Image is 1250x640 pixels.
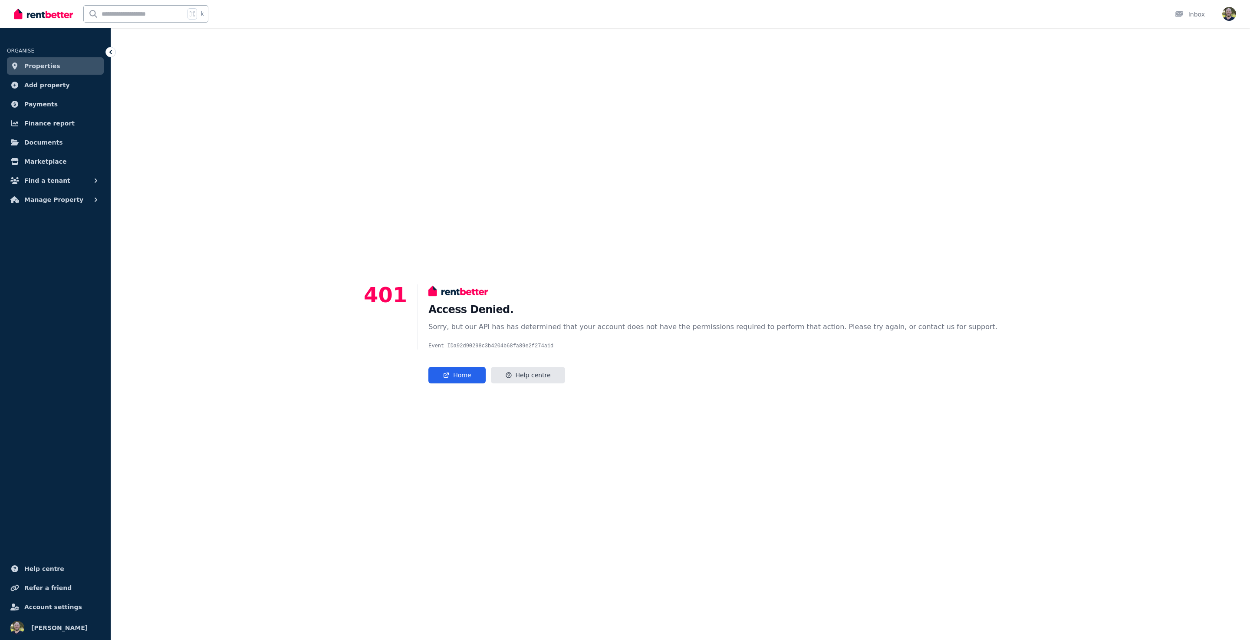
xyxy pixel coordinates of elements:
[24,118,75,129] span: Finance report
[7,598,104,616] a: Account settings
[7,96,104,113] a: Payments
[7,191,104,208] button: Manage Property
[428,284,487,297] img: RentBetter logo
[24,175,70,186] span: Find a tenant
[7,48,34,54] span: ORGANISE
[24,99,58,109] span: Payments
[7,134,104,151] a: Documents
[7,76,104,94] a: Add property
[201,10,204,17] span: k
[428,303,997,317] h1: Access Denied.
[14,7,73,20] img: RentBetter
[428,343,997,350] pre: Event ID a92d90298c3b4204b68fa89e2f274a1d
[7,579,104,597] a: Refer a friend
[7,560,104,577] a: Help centre
[31,623,88,633] span: [PERSON_NAME]
[428,367,485,383] a: Home
[24,137,63,148] span: Documents
[1222,7,1236,21] img: Paul Ferrett
[7,115,104,132] a: Finance report
[24,564,64,574] span: Help centre
[491,367,565,383] a: Help centre
[364,284,407,383] p: 401
[7,172,104,189] button: Find a tenant
[24,80,70,90] span: Add property
[1174,10,1205,19] div: Inbox
[7,57,104,75] a: Properties
[428,322,997,332] div: Sorry, but our API has has determined that your account does not have the permissions required to...
[24,195,83,205] span: Manage Property
[24,61,60,71] span: Properties
[7,153,104,170] a: Marketplace
[10,621,24,635] img: Paul Ferrett
[24,583,72,593] span: Refer a friend
[24,602,82,612] span: Account settings
[24,156,66,167] span: Marketplace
